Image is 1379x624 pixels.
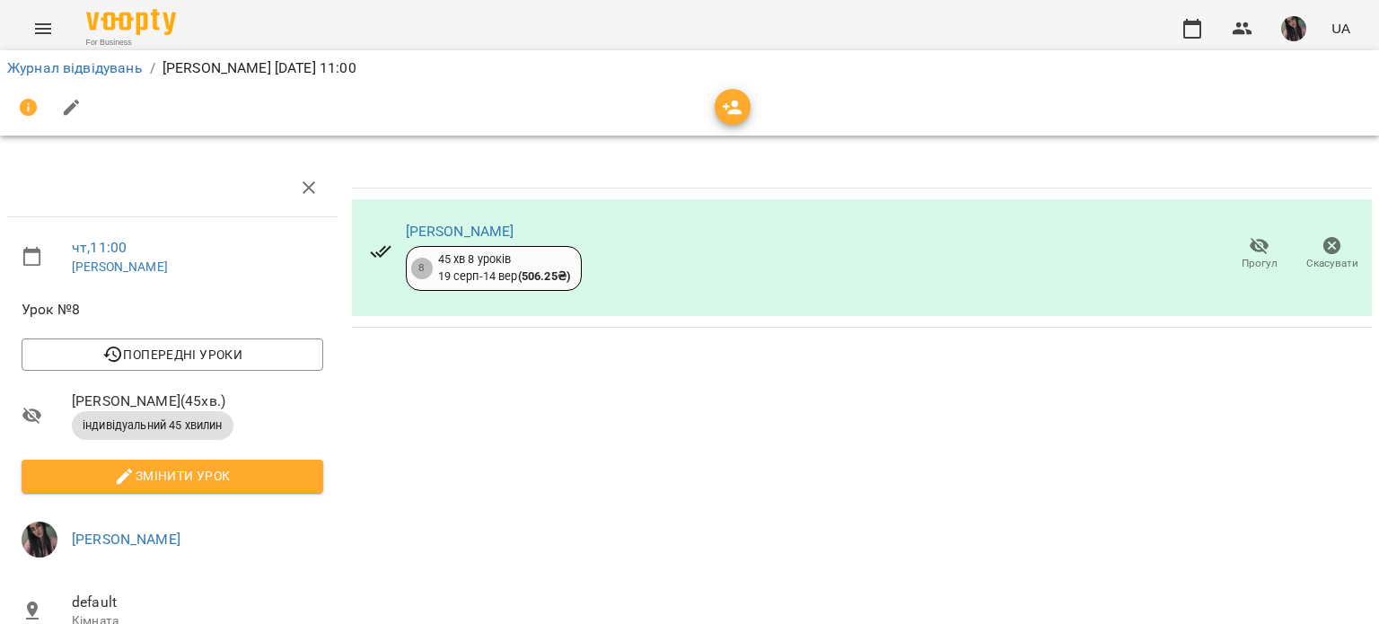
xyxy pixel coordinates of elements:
a: Журнал відвідувань [7,59,143,76]
button: UA [1324,12,1357,45]
a: [PERSON_NAME] [406,223,514,240]
b: ( 506.25 ₴ ) [518,269,570,283]
a: чт , 11:00 [72,239,127,256]
img: Voopty Logo [86,9,176,35]
span: default [72,592,323,613]
span: UA [1331,19,1350,38]
span: Змінити урок [36,465,309,487]
img: 56914cf74e87d0f48a8d1ea6ffe70007.jpg [22,522,57,558]
button: Попередні уроки [22,338,323,371]
div: 45 хв 8 уроків 19 серп - 14 вер [438,251,570,285]
img: 56914cf74e87d0f48a8d1ea6ffe70007.jpg [1281,16,1306,41]
button: Змінити урок [22,460,323,492]
p: [PERSON_NAME] [DATE] 11:00 [162,57,356,79]
a: [PERSON_NAME] [72,531,180,548]
span: For Business [86,37,176,48]
button: Menu [22,7,65,50]
li: / [150,57,155,79]
div: 8 [411,258,433,279]
span: індивідуальний 45 хвилин [72,417,233,434]
span: [PERSON_NAME] ( 45 хв. ) [72,391,323,412]
span: Попередні уроки [36,344,309,365]
a: [PERSON_NAME] [72,259,168,274]
span: Урок №8 [22,299,323,321]
span: Скасувати [1306,256,1358,271]
span: Прогул [1242,256,1278,271]
nav: breadcrumb [7,57,1372,79]
button: Скасувати [1296,229,1368,279]
button: Прогул [1223,229,1296,279]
